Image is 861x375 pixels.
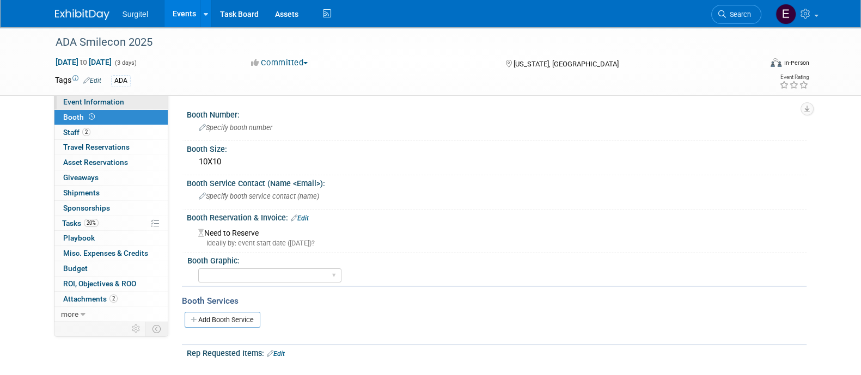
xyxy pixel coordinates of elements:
div: ADA Smilecon 2025 [52,33,745,52]
span: Travel Reservations [63,143,130,151]
span: Sponsorships [63,204,110,212]
span: [DATE] [DATE] [55,57,112,67]
img: Format-Inperson.png [771,58,781,67]
div: Booth Graphic: [187,253,802,266]
a: Booth [54,110,168,125]
span: Shipments [63,188,100,197]
a: Playbook [54,231,168,245]
a: more [54,307,168,322]
div: Booth Size: [187,141,807,155]
span: Booth not reserved yet [87,113,97,121]
div: In-Person [783,59,809,67]
a: Event Information [54,95,168,109]
span: Specify booth service contact (name [199,192,319,200]
div: Ideally by: event start date ([DATE])? [198,238,798,248]
span: to [78,58,89,66]
img: ExhibitDay [55,9,109,20]
span: 20% [84,219,99,227]
div: Booth Service Contact (Name <Email>): [187,175,807,189]
span: ROI, Objectives & ROO [63,279,136,288]
span: [US_STATE], [GEOGRAPHIC_DATA] [514,60,619,68]
a: Tasks20% [54,216,168,231]
div: Need to Reserve [195,225,798,248]
a: Misc. Expenses & Credits [54,246,168,261]
a: Asset Reservations [54,155,168,170]
span: (3 days) [114,59,137,66]
div: Booth Services [182,295,807,307]
span: Search [726,10,751,19]
span: more [61,310,78,318]
a: Budget [54,261,168,276]
span: Asset Reservations [63,158,128,167]
a: Edit [291,214,309,222]
div: Rep Requested Items: [187,345,807,359]
div: ADA [111,75,131,87]
a: Staff2 [54,125,168,140]
a: Search [711,5,761,24]
td: Toggle Event Tabs [145,322,168,336]
a: Travel Reservations [54,140,168,155]
button: Committed [247,57,312,69]
span: Staff [63,128,90,137]
span: Surgitel [123,10,148,19]
div: 10X10 [195,153,798,170]
span: Specify booth number [199,124,272,132]
span: 2 [82,128,90,136]
span: Budget [63,264,88,273]
img: Event Coordinator [775,4,796,24]
a: Shipments [54,186,168,200]
a: ROI, Objectives & ROO [54,276,168,291]
span: Tasks [62,219,99,228]
a: Edit [267,350,285,358]
a: Add Booth Service [185,312,260,328]
a: Edit [83,77,101,84]
div: Booth Number: [187,107,807,120]
span: 2 [109,294,118,303]
span: Event Information [63,97,124,106]
div: Booth Reservation & Invoice: [187,210,807,224]
email: ) [317,192,319,200]
span: Giveaways [63,173,99,182]
a: Sponsorships [54,201,168,216]
div: Event Rating [779,75,808,80]
td: Tags [55,75,101,87]
span: Booth [63,113,97,121]
a: Giveaways [54,170,168,185]
div: Event Format [697,57,809,73]
span: Misc. Expenses & Credits [63,249,148,257]
span: Playbook [63,233,95,242]
td: Personalize Event Tab Strip [127,322,146,336]
span: Attachments [63,294,118,303]
a: Attachments2 [54,292,168,306]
